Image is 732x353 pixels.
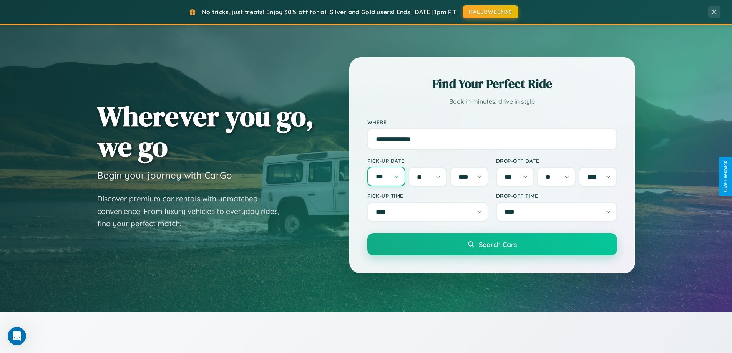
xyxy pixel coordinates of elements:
[479,240,517,249] span: Search Cars
[97,192,289,230] p: Discover premium car rentals with unmatched convenience. From luxury vehicles to everyday rides, ...
[723,161,728,192] div: Give Feedback
[97,101,314,162] h1: Wherever you go, we go
[496,192,617,199] label: Drop-off Time
[367,75,617,92] h2: Find Your Perfect Ride
[97,169,232,181] h3: Begin your journey with CarGo
[8,327,26,345] iframe: Intercom live chat
[202,8,457,16] span: No tricks, just treats! Enjoy 30% off for all Silver and Gold users! Ends [DATE] 1pm PT.
[367,157,488,164] label: Pick-up Date
[496,157,617,164] label: Drop-off Date
[463,5,518,18] button: HALLOWEEN30
[367,233,617,255] button: Search Cars
[367,192,488,199] label: Pick-up Time
[367,96,617,107] p: Book in minutes, drive in style
[367,119,617,125] label: Where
